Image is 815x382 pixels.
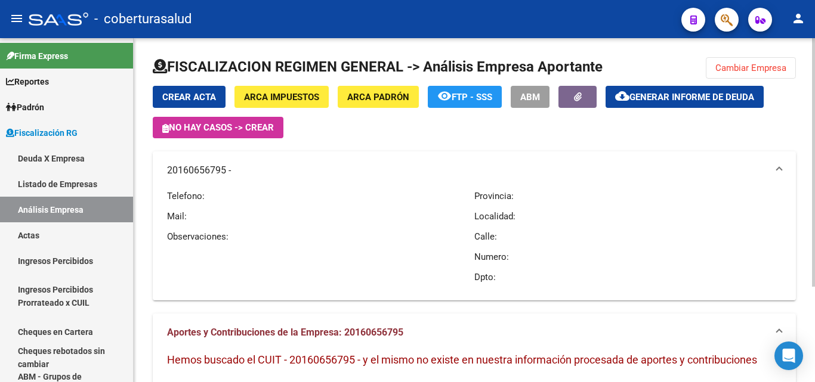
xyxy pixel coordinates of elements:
mat-icon: remove_red_eye [437,89,452,103]
p: Dpto: [474,271,782,284]
span: Crear Acta [162,92,216,103]
span: FTP - SSS [452,92,492,103]
span: ARCA Impuestos [244,92,319,103]
mat-panel-title: 20160656795 - [167,164,767,177]
span: Firma Express [6,49,68,63]
span: Generar informe de deuda [629,92,754,103]
mat-icon: menu [10,11,24,26]
span: No hay casos -> Crear [162,122,274,133]
span: Cambiar Empresa [715,63,786,73]
h1: FISCALIZACION REGIMEN GENERAL -> Análisis Empresa Aportante [153,57,603,76]
mat-expansion-panel-header: Aportes y Contribuciones de la Empresa: 20160656795 [153,313,796,352]
span: Padrón [6,101,44,114]
span: Fiscalización RG [6,126,78,139]
button: ARCA Impuestos [234,86,329,108]
span: ARCA Padrón [347,92,409,103]
div: 20160656795 - [153,190,796,300]
mat-icon: cloud_download [615,89,629,103]
span: ABM [520,92,540,103]
p: Observaciones: [167,230,474,243]
p: Calle: [474,230,782,243]
p: Localidad: [474,210,782,223]
button: ABM [511,86,549,108]
button: Generar informe de deuda [606,86,764,108]
span: - coberturasalud [94,6,192,32]
mat-expansion-panel-header: 20160656795 - [153,151,796,190]
button: Cambiar Empresa [706,57,796,79]
p: Mail: [167,210,474,223]
p: Provincia: [474,190,782,203]
span: Aportes y Contribuciones de la Empresa: 20160656795 [167,327,403,338]
span: Reportes [6,75,49,88]
button: Crear Acta [153,86,226,108]
p: Telefono: [167,190,474,203]
div: Open Intercom Messenger [774,341,803,370]
button: No hay casos -> Crear [153,117,283,138]
p: Numero: [474,250,782,263]
button: FTP - SSS [428,86,502,108]
mat-icon: person [791,11,805,26]
button: ARCA Padrón [338,86,419,108]
span: Hemos buscado el CUIT - 20160656795 - y el mismo no existe en nuestra información procesada de ap... [167,353,757,366]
